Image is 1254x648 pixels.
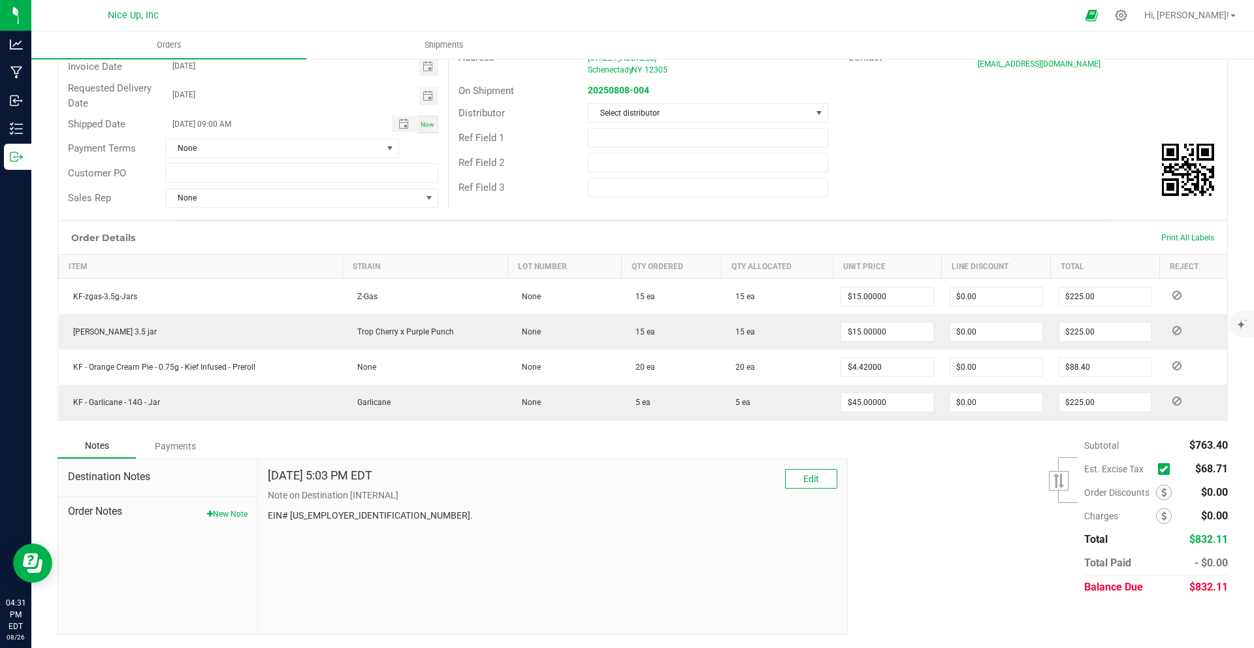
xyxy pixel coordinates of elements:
span: 15 ea [729,327,755,336]
p: 04:31 PM EDT [6,597,25,632]
span: None [515,363,541,372]
span: Toggle popup [392,116,417,132]
th: Line Discount [942,255,1051,279]
span: Calculate excise tax [1158,461,1176,478]
span: Subtotal [1084,440,1119,451]
span: Customer PO [68,167,126,179]
span: None [515,398,541,407]
input: 0 [950,393,1042,412]
input: 0 [950,323,1042,341]
th: Total [1051,255,1160,279]
span: Reject Inventory [1167,291,1187,299]
th: Unit Price [833,255,942,279]
span: KF - Garlicane - 14G - Jar [67,398,160,407]
span: Order Discounts [1084,487,1156,498]
span: 15 ea [629,292,655,301]
a: 20250808-004 [588,85,649,95]
span: NY [632,65,642,74]
span: Orders [139,39,199,51]
input: 0 [1059,323,1151,341]
input: 0 [1059,358,1151,376]
span: None [166,139,382,157]
span: , [630,65,632,74]
span: Sales Rep [68,192,111,204]
span: $0.00 [1201,510,1228,522]
span: [PERSON_NAME] 3.5 jar [67,327,157,336]
span: Toggle calendar [419,57,438,76]
p: 08/26 [6,632,25,642]
span: Reject Inventory [1167,397,1187,405]
span: Nice Up, Inc [108,10,159,21]
a: Orders [31,31,306,59]
th: Qty Ordered [621,255,721,279]
span: Balance Due [1084,581,1143,593]
span: Trop Cherry x Purple Punch [351,327,454,336]
span: None [351,363,376,372]
input: 0 [841,287,933,306]
span: Shipments [407,39,481,51]
span: Total Paid [1084,557,1131,569]
span: 20 ea [729,363,755,372]
span: Ref Field 2 [458,157,504,169]
span: Reject Inventory [1167,362,1187,370]
span: $68.71 [1195,462,1228,475]
span: Z-Gas [351,292,378,301]
button: New Note [207,508,248,520]
input: 0 [841,393,933,412]
th: Lot Number [507,255,621,279]
span: Requested Delivery Date [68,82,152,109]
span: 15 ea [629,327,655,336]
span: Open Ecommerce Menu [1077,3,1106,28]
span: Distributor [458,107,505,119]
span: KF-zgas-3.5g-Jars [67,292,137,301]
inline-svg: Inbound [10,94,23,107]
h4: [DATE] 5:03 PM EDT [268,469,372,482]
input: 0 [841,358,933,376]
inline-svg: Manufacturing [10,66,23,79]
inline-svg: Outbound [10,150,23,163]
span: Reject Inventory [1167,327,1187,334]
p: Note on Destination [INTERNAL] [268,489,837,502]
iframe: Resource center [13,543,52,583]
a: Shipments [306,31,581,59]
span: Shipped Date [68,118,125,130]
div: Manage settings [1113,9,1129,22]
p: EIN# [US_EMPLOYER_IDENTIFICATION_NUMBER]. [268,509,837,523]
span: Print All Labels [1161,233,1214,242]
div: Notes [57,434,136,459]
span: Toggle calendar [419,87,438,105]
span: Charges [1084,511,1156,521]
span: KF - Orange Cream Pie - 0.75g - Kief Infused - Preroll [67,363,255,372]
span: Ref Field 1 [458,132,504,144]
span: None [515,292,541,301]
span: 5 ea [729,398,750,407]
qrcode: 00000101 [1162,144,1214,196]
span: Payment Terms [68,142,136,154]
div: Payments [136,434,214,458]
span: Hi, [PERSON_NAME]! [1144,10,1229,20]
span: Destination Notes [68,469,248,485]
span: On Shipment [458,85,514,97]
span: Ref Field 3 [458,182,504,193]
input: 0 [950,287,1042,306]
inline-svg: Inventory [10,122,23,135]
img: Scan me! [1162,144,1214,196]
span: 20 ea [629,363,655,372]
span: 5 ea [629,398,651,407]
span: Schenectady [588,65,633,74]
inline-svg: Analytics [10,38,23,51]
span: Order Notes [68,504,248,519]
span: None [515,327,541,336]
span: - $0.00 [1195,557,1228,569]
span: Invoice Date [68,61,122,73]
th: Item [59,255,343,279]
span: [STREET_ADDRESS] [588,54,656,63]
span: Garlicane [351,398,391,407]
input: 0 [1059,393,1151,412]
input: Date/Time [166,116,378,132]
span: None [166,189,421,207]
span: Total [1084,533,1108,545]
span: [EMAIL_ADDRESS][DOMAIN_NAME] [978,59,1101,69]
input: 0 [841,323,933,341]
